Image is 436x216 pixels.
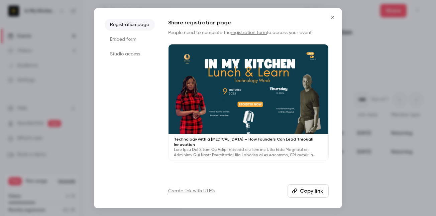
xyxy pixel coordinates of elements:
[174,137,323,147] p: Technology with a [MEDICAL_DATA] — How Founders Can Lead Through Innovation
[326,11,339,24] button: Close
[105,33,155,45] li: Embed form
[174,147,323,158] p: Lore Ipsu Dol Sitam Co Adipi Elitsedd eiu Tem inc Utla Etdo Magnaal en Adminimv Qui Nostr Exercit...
[168,44,329,161] a: Technology with a [MEDICAL_DATA] — How Founders Can Lead Through InnovationLore Ipsu Dol Sitam Co...
[168,188,215,194] a: Create link with UTMs
[231,30,267,35] a: registration form
[168,19,329,27] h1: Share registration page
[288,184,329,198] button: Copy link
[168,29,329,36] p: People need to complete the to access your event
[105,19,155,31] li: Registration page
[105,48,155,60] li: Studio access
